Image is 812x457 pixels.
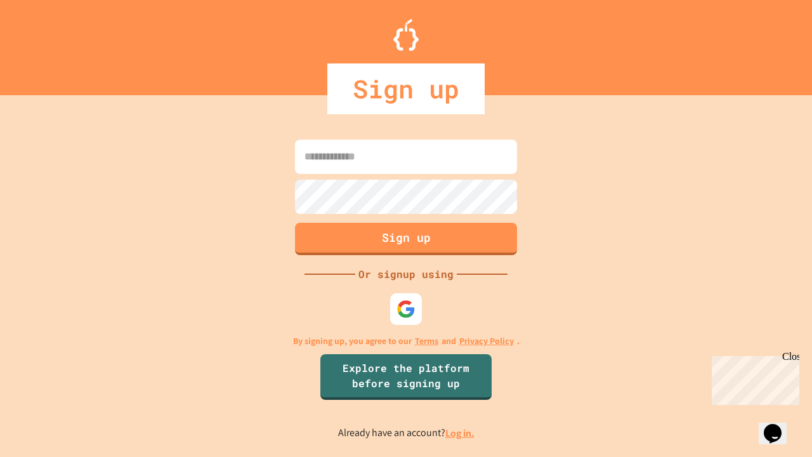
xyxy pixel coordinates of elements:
[338,425,475,441] p: Already have an account?
[759,406,799,444] iframe: chat widget
[293,334,520,348] p: By signing up, you agree to our and .
[320,354,492,400] a: Explore the platform before signing up
[707,351,799,405] iframe: chat widget
[5,5,88,81] div: Chat with us now!Close
[415,334,438,348] a: Terms
[327,63,485,114] div: Sign up
[396,300,416,319] img: google-icon.svg
[445,427,475,440] a: Log in.
[355,267,457,282] div: Or signup using
[459,334,514,348] a: Privacy Policy
[393,19,419,51] img: Logo.svg
[295,223,517,255] button: Sign up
